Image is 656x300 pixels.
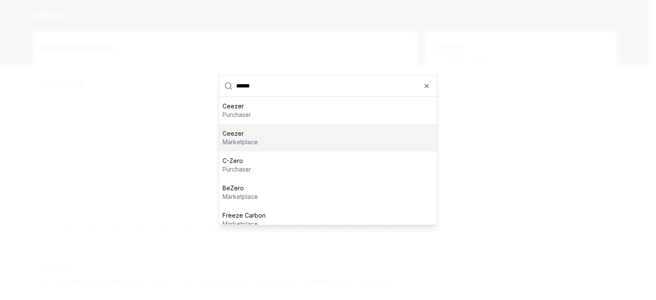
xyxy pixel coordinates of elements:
p: marketplace [223,137,258,146]
p: purchaser [223,110,251,119]
p: Ceezer [223,129,258,137]
p: BeZero [223,183,258,192]
p: marketplace [223,192,258,201]
p: C-Zero [223,156,251,165]
p: purchaser [223,165,251,173]
p: Ceezer [223,102,251,110]
p: Freeze Carbon [223,211,266,219]
p: marketplace [223,219,266,228]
